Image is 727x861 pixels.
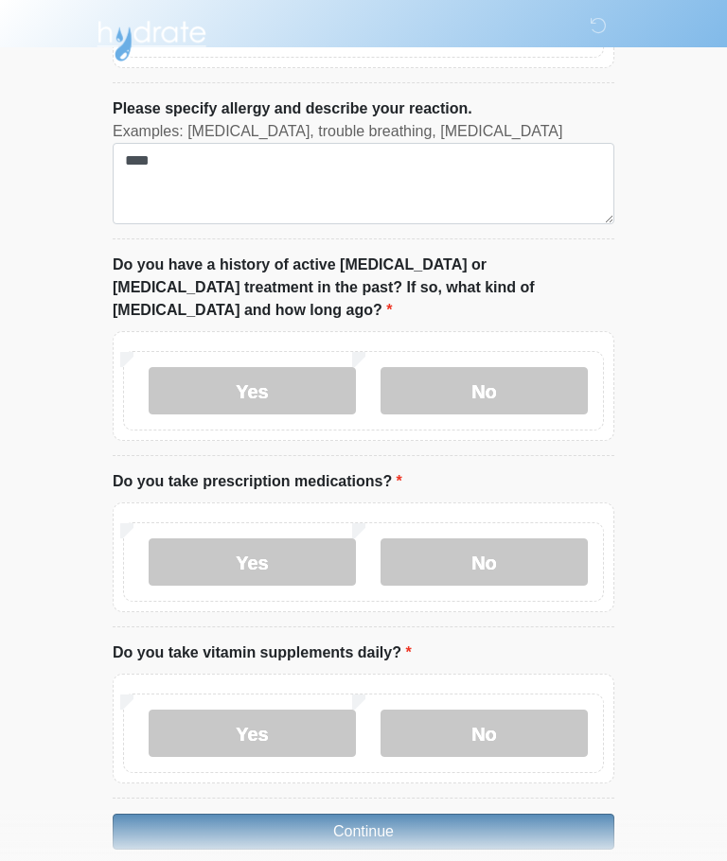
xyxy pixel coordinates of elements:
label: Do you take vitamin supplements daily? [113,641,412,664]
label: Yes [149,538,356,586]
label: No [381,367,588,414]
label: Do you take prescription medications? [113,470,402,493]
label: Do you have a history of active [MEDICAL_DATA] or [MEDICAL_DATA] treatment in the past? If so, wh... [113,254,614,322]
label: No [381,710,588,757]
label: Yes [149,710,356,757]
div: Examples: [MEDICAL_DATA], trouble breathing, [MEDICAL_DATA] [113,120,614,143]
button: Continue [113,814,614,850]
label: Yes [149,367,356,414]
img: Hydrate IV Bar - Arcadia Logo [94,14,209,62]
label: No [381,538,588,586]
label: Please specify allergy and describe your reaction. [113,97,472,120]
